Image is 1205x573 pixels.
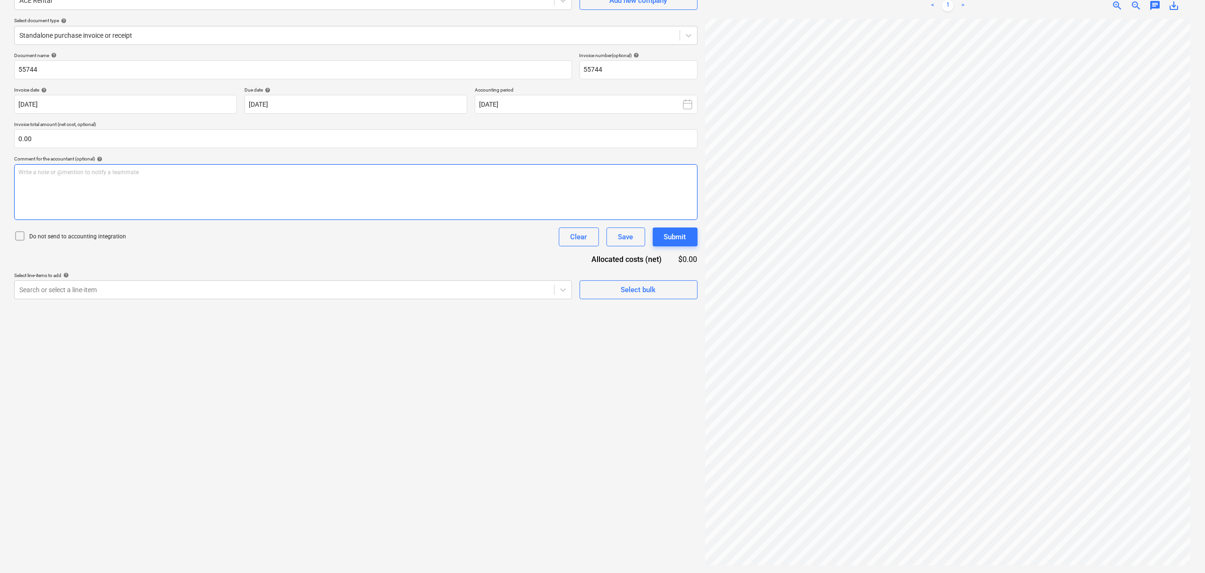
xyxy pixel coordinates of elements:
[244,87,467,93] div: Due date
[475,95,698,114] button: [DATE]
[575,254,677,265] div: Allocated costs (net)
[618,231,633,243] div: Save
[621,284,656,296] div: Select bulk
[49,52,57,58] span: help
[59,18,67,24] span: help
[475,87,698,95] p: Accounting period
[571,231,587,243] div: Clear
[14,17,698,24] div: Select document type
[14,121,698,129] p: Invoice total amount (net cost, optional)
[39,87,47,93] span: help
[244,95,467,114] input: Due date not specified
[14,87,237,93] div: Invoice date
[580,280,698,299] button: Select bulk
[14,272,572,278] div: Select line-items to add
[580,52,698,59] div: Invoice number (optional)
[14,60,572,79] input: Document name
[653,228,698,246] button: Submit
[14,95,237,114] input: Invoice date not specified
[607,228,645,246] button: Save
[61,272,69,278] span: help
[559,228,599,246] button: Clear
[14,156,698,162] div: Comment for the accountant (optional)
[29,233,126,241] p: Do not send to accounting integration
[14,129,698,148] input: Invoice total amount (net cost, optional)
[95,156,102,162] span: help
[664,231,686,243] div: Submit
[632,52,640,58] span: help
[263,87,270,93] span: help
[14,52,572,59] div: Document name
[580,60,698,79] input: Invoice number
[677,254,698,265] div: $0.00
